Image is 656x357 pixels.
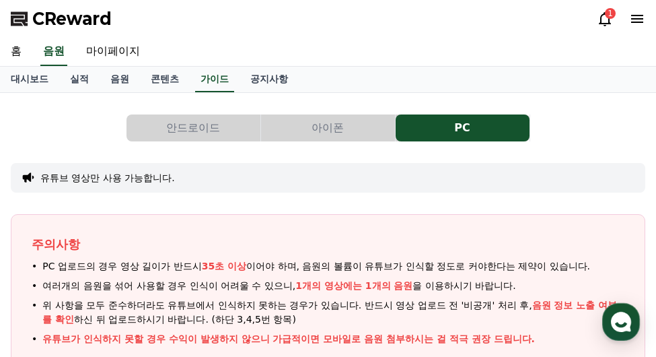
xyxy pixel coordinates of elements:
[126,115,260,141] button: 안드로이드
[100,67,140,92] a: 음원
[11,8,112,30] a: CReward
[396,115,530,141] button: PC
[59,67,100,92] a: 실적
[261,115,395,141] button: 아이폰
[605,8,616,19] div: 1
[126,115,261,141] a: 안드로이드
[40,38,67,66] a: 음원
[42,298,624,327] span: 위 사항을 모두 준수하더라도 유튜브에서 인식하지 못하는 경우가 있습니다. 반드시 영상 업로드 전 '비공개' 처리 후, 하신 뒤 업로드하시기 바랍니다. (하단 3,4,5번 항목)
[295,280,412,291] span: 1개의 영상에는 1개의 음원
[42,332,535,346] p: 유튜브가 인식하지 못할 경우 수익이 발생하지 않으니 가급적이면 모바일로 음원 첨부하시는 걸 적극 권장 드립니다.
[195,67,234,92] a: 가이드
[42,259,590,273] span: PC 업로드의 경우 영상 길이가 반드시 이어야 하며, 음원의 볼륨이 유튜브가 인식할 정도로 커야한다는 제약이 있습니다.
[261,115,396,141] a: 아이폰
[202,261,246,271] span: 35초 이상
[75,38,151,66] a: 마이페이지
[32,235,624,254] p: 주의사항
[240,67,299,92] a: 공지사항
[32,8,112,30] span: CReward
[40,171,175,185] button: 유튜브 영상만 사용 가능합니다.
[597,11,613,27] a: 1
[42,279,516,293] span: 여러개의 음원을 섞어 사용할 경우 인식이 어려울 수 있으니, 을 이용하시기 바랍니다.
[140,67,190,92] a: 콘텐츠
